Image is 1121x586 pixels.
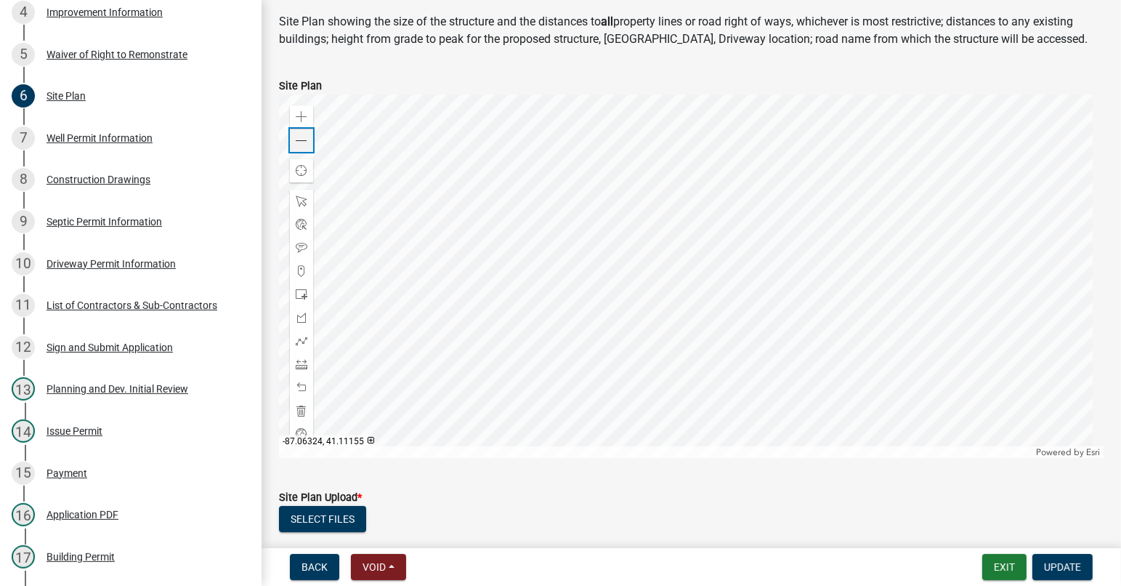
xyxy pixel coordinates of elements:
[46,510,118,520] div: Application PDF
[12,43,35,66] div: 5
[12,377,35,401] div: 13
[363,561,386,573] span: Void
[12,127,35,150] div: 7
[46,552,115,562] div: Building Permit
[12,462,35,485] div: 15
[46,300,217,310] div: List of Contractors & Sub-Contractors
[1086,447,1100,457] a: Esri
[1044,561,1081,573] span: Update
[279,506,366,532] button: Select files
[46,7,163,17] div: Improvement Information
[12,210,35,233] div: 9
[46,174,150,185] div: Construction Drawings
[46,133,153,143] div: Well Permit Information
[46,49,187,60] div: Waiver of Right to Remonstrate
[12,503,35,526] div: 16
[46,468,87,478] div: Payment
[12,1,35,24] div: 4
[12,294,35,317] div: 11
[46,259,176,269] div: Driveway Permit Information
[1032,554,1093,580] button: Update
[46,426,102,436] div: Issue Permit
[12,252,35,276] div: 10
[46,342,173,353] div: Sign and Submit Application
[279,81,322,92] label: Site Plan
[302,561,328,573] span: Back
[12,168,35,191] div: 8
[279,13,1104,48] p: Site Plan showing the size of the structure and the distances to property lines or road right of ...
[46,217,162,227] div: Septic Permit Information
[290,105,313,129] div: Zoom in
[12,420,35,443] div: 14
[46,91,86,101] div: Site Plan
[12,336,35,359] div: 12
[279,493,362,503] label: Site Plan Upload
[12,84,35,108] div: 6
[1032,446,1104,458] div: Powered by
[601,15,613,28] strong: all
[290,129,313,152] div: Zoom out
[46,384,188,394] div: Planning and Dev. Initial Review
[290,159,313,182] div: Find my location
[12,545,35,569] div: 17
[290,554,339,580] button: Back
[982,554,1027,580] button: Exit
[351,554,406,580] button: Void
